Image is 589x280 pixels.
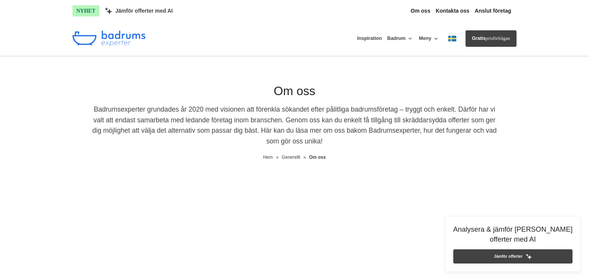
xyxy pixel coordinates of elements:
[282,155,300,160] span: Generellt
[282,155,302,160] a: Generellt
[453,249,573,264] a: Jämför offerter
[453,224,573,249] h4: Analysera & jämför [PERSON_NAME] offerter med AI
[466,30,517,47] a: Gratisprisförfrågan
[419,30,439,48] button: Meny
[72,31,145,47] img: Badrumsexperter.se logotyp
[91,104,498,150] p: Badrumsexperter grundades år 2020 med visionen att förenkla sökandet efter pålitliga badrumsföret...
[436,8,469,14] a: Kontakta oss
[309,155,326,160] a: Om oss
[494,253,523,260] span: Jämför offerter
[475,8,511,14] a: Anslut företag
[411,8,430,14] a: Om oss
[115,8,173,14] span: Jämför offerter med AI
[357,30,382,47] a: Inspiration
[72,5,99,16] span: NYHET
[472,36,485,41] span: Gratis
[263,155,273,160] a: Hem
[303,154,306,161] span: »
[387,30,414,48] button: Badrum
[276,154,279,161] span: »
[105,7,173,15] a: Jämför offerter med AI
[91,83,498,105] h1: Om oss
